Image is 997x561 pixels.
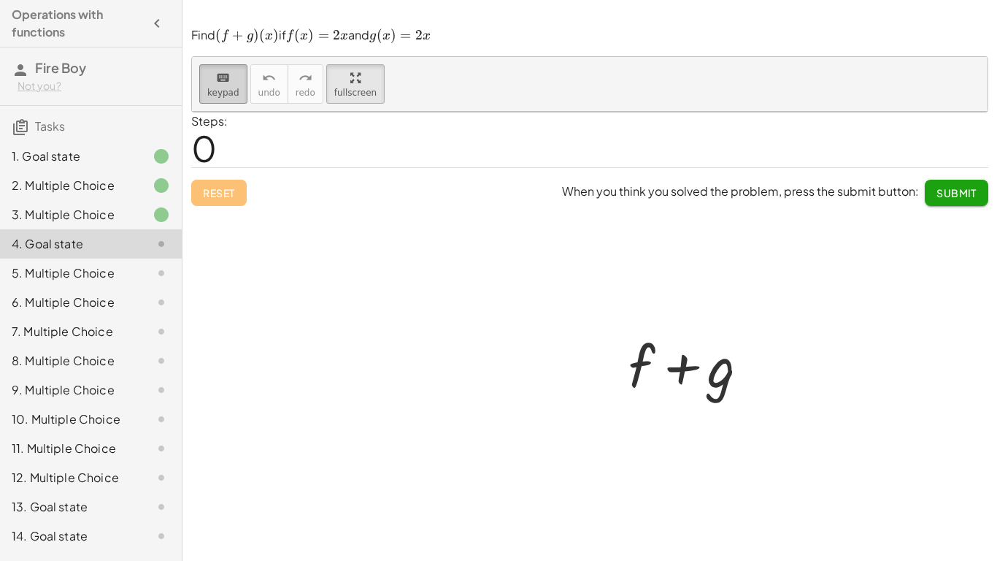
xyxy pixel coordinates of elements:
i: Task not started. [153,440,170,457]
span: g [369,29,376,42]
i: Task finished. [153,148,170,165]
i: Task not started. [153,498,170,516]
div: 11. Multiple Choice [12,440,129,457]
div: Not you? [18,79,170,93]
button: keyboardkeypad [199,64,247,104]
span: x [340,29,348,42]
label: Steps: [191,113,228,129]
i: Task not started. [153,294,170,311]
span: 2 [415,27,423,43]
div: 2. Multiple Choice [12,177,129,194]
h4: Operations with functions [12,6,144,41]
div: 13. Goal state [12,498,129,516]
i: Task finished. [153,177,170,194]
i: Task not started. [153,527,170,545]
i: Task not started. [153,469,170,486]
span: Fire Boy [35,59,86,76]
div: 12. Multiple Choice [12,469,129,486]
span: x [423,29,431,42]
span: x [382,29,390,42]
i: Task not started. [153,323,170,340]
i: redo [299,69,312,87]
span: keypad [207,88,239,98]
span: f [286,29,293,42]
button: fullscreen [326,64,385,104]
span: ( [377,27,382,43]
span: fullscreen [334,88,377,98]
i: keyboard [216,69,230,87]
i: Task not started. [153,264,170,282]
span: undo [258,88,280,98]
div: 1. Goal state [12,148,129,165]
i: Task finished. [153,206,170,224]
span: 2 [333,27,340,43]
span: ( [294,27,300,43]
div: 6. Multiple Choice [12,294,129,311]
span: f [221,29,228,42]
div: 4. Goal state [12,235,129,253]
i: undo [262,69,276,87]
i: Task not started. [153,352,170,370]
button: undoundo [250,64,288,104]
span: ) [253,27,259,43]
div: 8. Multiple Choice [12,352,129,370]
div: 10. Multiple Choice [12,411,129,428]
span: x [300,29,308,42]
button: redoredo [288,64,323,104]
span: ) [308,27,314,43]
p: Find if and [191,27,988,45]
span: g [247,29,253,42]
span: x [265,29,273,42]
span: 0 [191,126,217,170]
i: Task not started. [153,411,170,428]
div: 5. Multiple Choice [12,264,129,282]
span: ) [273,27,279,43]
i: Task not started. [153,235,170,253]
span: = [400,27,411,43]
span: ( [215,27,221,43]
span: ( [259,27,265,43]
i: Task not started. [153,381,170,399]
span: ) [390,27,396,43]
span: + [232,27,243,43]
span: = [318,27,329,43]
div: 9. Multiple Choice [12,381,129,399]
div: 7. Multiple Choice [12,323,129,340]
div: 3. Multiple Choice [12,206,129,224]
div: 14. Goal state [12,527,129,545]
span: redo [296,88,315,98]
span: Tasks [35,118,65,134]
